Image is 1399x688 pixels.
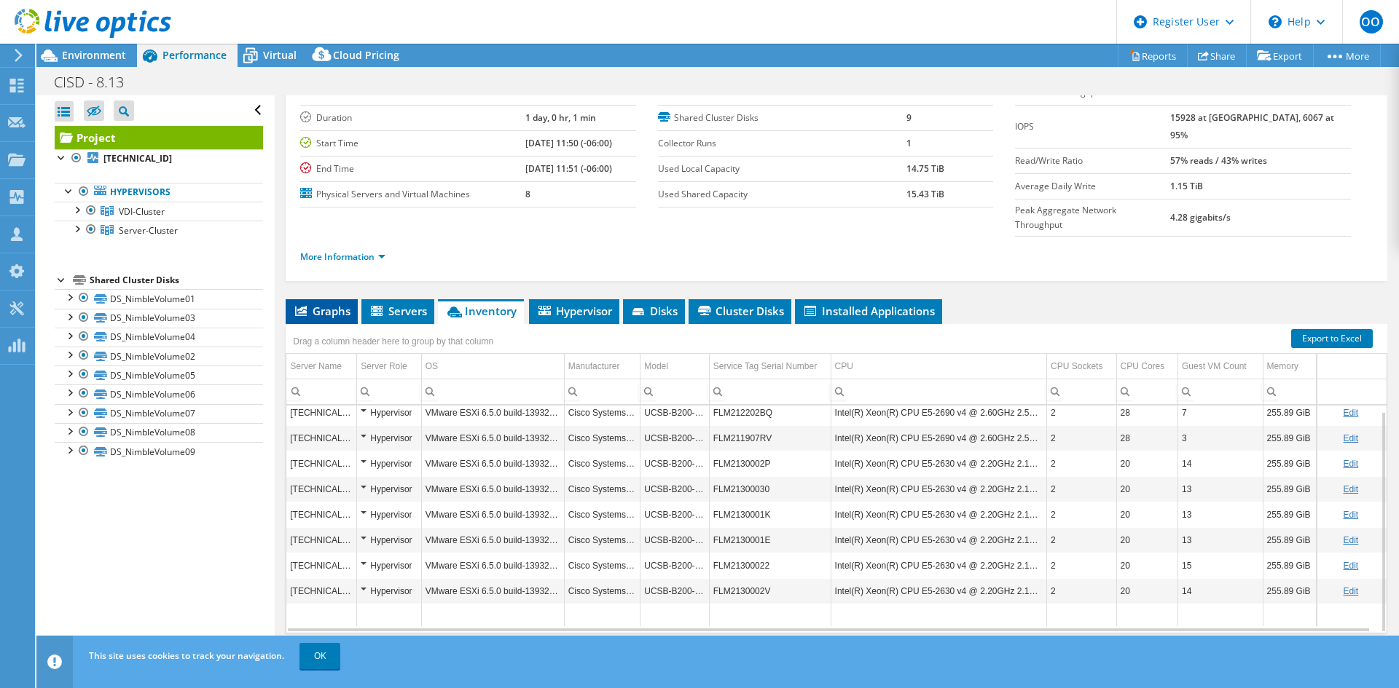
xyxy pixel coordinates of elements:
td: Column Service Tag Serial Number, Value FLM2130002V [709,578,831,604]
td: Column Server Role, Value Hypervisor [357,553,421,578]
td: Column CPU, Value Intel(R) Xeon(R) CPU E5-2630 v4 @ 2.20GHz 2.19 GHz [831,476,1047,502]
span: OO [1360,10,1383,33]
span: Disks [630,304,678,318]
td: Column Memory, Filter cell [1263,379,1316,404]
div: Service Tag Serial Number [713,357,818,375]
h1: CISD - 8.13 [47,74,146,90]
td: Column CPU Sockets, Value 2 [1047,578,1116,604]
b: Canutillo ISD [525,86,580,98]
div: Hypervisor [361,531,417,549]
span: VDI-Cluster [119,205,165,218]
td: Column Service Tag Serial Number, Value FLM2130002P [709,451,831,476]
td: Column OS, Filter cell [421,379,564,404]
a: DS_NimbleVolume08 [55,423,263,442]
span: Cluster Disks [696,304,784,318]
td: Column Service Tag Serial Number, Value FLM2130001E [709,527,831,553]
label: Collector Runs [658,136,906,151]
td: Column OS, Value VMware ESXi 6.5.0 build-13932383 [421,425,564,451]
td: Column Guest VM Count, Value 13 [1177,476,1263,502]
td: Service Tag Serial Number Column [709,354,831,379]
td: Column Memory, Value 255.89 GiB [1263,425,1316,451]
td: Column Manufacturer, Value Cisco Systems Inc [564,553,640,578]
td: CPU Cores Column [1116,354,1177,379]
div: Hypervisor [361,481,417,498]
td: Column Service Tag Serial Number, Value FLM2130001K [709,502,831,527]
td: Column CPU Cores, Value 28 [1116,400,1177,425]
td: Column Memory, Value 255.89 GiB [1263,527,1316,553]
td: Column Memory, Value 255.89 GiB [1263,502,1316,527]
b: [DATE] 11:50 (-06:00) [525,137,612,149]
td: Column CPU, Filter cell [831,379,1047,404]
span: Servers [369,304,427,318]
div: Memory [1267,357,1298,375]
td: Column Model, Value UCSB-B200-M4 [640,527,709,553]
div: Hypervisor [361,404,417,422]
td: Column Guest VM Count, Value 13 [1177,502,1263,527]
div: Guest VM Count [1182,357,1247,375]
label: Read/Write Ratio [1015,154,1170,168]
a: DS_NimbleVolume09 [55,442,263,461]
span: Hypervisor [536,304,612,318]
a: DS_NimbleVolume03 [55,309,263,328]
td: Column Guest VM Count, Value 15 [1177,553,1263,578]
td: Column CPU, Value Intel(R) Xeon(R) CPU E5-2630 v4 @ 2.20GHz 2.19 GHz [831,553,1047,578]
td: Column Memory, Value 255.89 GiB [1263,578,1316,604]
td: Column CPU Sockets, Value 2 [1047,553,1116,578]
td: Column CPU Cores, Value 20 [1116,451,1177,476]
td: Column Service Tag Serial Number, Value FLM21300030 [709,476,831,502]
td: Column Guest VM Count, Value 14 [1177,578,1263,604]
b: 1.15 TiB [1170,180,1203,192]
div: Drag a column header here to group by that column [289,331,497,352]
td: Column Manufacturer, Value Cisco Systems Inc [564,502,640,527]
b: 57% reads / 43% writes [1170,154,1267,167]
td: Guest VM Count Column [1177,354,1263,379]
span: Performance [162,48,227,62]
a: Edit [1343,586,1358,596]
td: Column Service Tag Serial Number, Value FLM212202BQ [709,400,831,425]
td: Column Model, Value UCSB-B200-M4 [640,502,709,527]
label: Physical Servers and Virtual Machines [300,187,525,202]
td: Column Memory, Value 255.89 GiB [1263,476,1316,502]
td: Column CPU Sockets, Filter cell [1047,379,1116,404]
td: Column Server Role, Value Hypervisor [357,400,421,425]
label: Used Shared Capacity [658,187,906,202]
td: Column CPU, Value Intel(R) Xeon(R) CPU E5-2630 v4 @ 2.20GHz 2.19 GHz [831,502,1047,527]
b: 1 day, 0 hr, 1 min [525,111,596,124]
a: Edit [1343,484,1358,494]
a: VDI-Cluster [55,202,263,221]
td: CPU Column [831,354,1047,379]
td: Column Server Role, Value Hypervisor [357,502,421,527]
div: Server Role [361,357,407,375]
td: Column Server Name, Value 10.1.250.107 [286,578,356,604]
a: Edit [1343,535,1358,545]
td: Column CPU, Value Intel(R) Xeon(R) CPU E5-2690 v4 @ 2.60GHz 2.59 GHz [831,400,1047,425]
td: Column CPU Sockets, Value 2 [1047,425,1116,451]
td: Column OS, Value VMware ESXi 6.5.0 build-13932383 [421,527,564,553]
a: [TECHNICAL_ID] [55,149,263,168]
td: Column Manufacturer, Value Cisco Systems Inc [564,451,640,476]
td: Column Manufacturer, Value Cisco Systems Inc [564,425,640,451]
b: 10 [906,86,917,98]
td: Column Service Tag Serial Number, Value FLM21300022 [709,553,831,578]
label: Duration [300,111,525,125]
b: 8 [525,188,530,200]
td: Column Model, Value UCSB-B200-M4 [640,400,709,425]
a: DS_NimbleVolume02 [55,347,263,365]
label: Shared Cluster Disks [658,111,906,125]
td: Column Model, Value UCSB-B200-M4 [640,425,709,451]
a: Edit [1343,408,1358,418]
td: Column CPU Sockets, Value 2 [1047,476,1116,502]
a: Edit [1343,433,1358,443]
td: Column CPU, Value Intel(R) Xeon(R) CPU E5-2690 v4 @ 2.60GHz 2.59 GHz [831,425,1047,451]
div: Hypervisor [361,430,417,447]
b: 9 [906,111,912,124]
td: Column Guest VM Count, Value 7 [1177,400,1263,425]
a: DS_NimbleVolume07 [55,404,263,423]
a: Reports [1118,44,1188,67]
div: CPU [835,357,853,375]
td: OS Column [421,354,564,379]
td: Column CPU Sockets, Value 2 [1047,400,1116,425]
a: Server-Cluster [55,221,263,240]
td: Server Role Column [357,354,421,379]
a: DS_NimbleVolume05 [55,365,263,384]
